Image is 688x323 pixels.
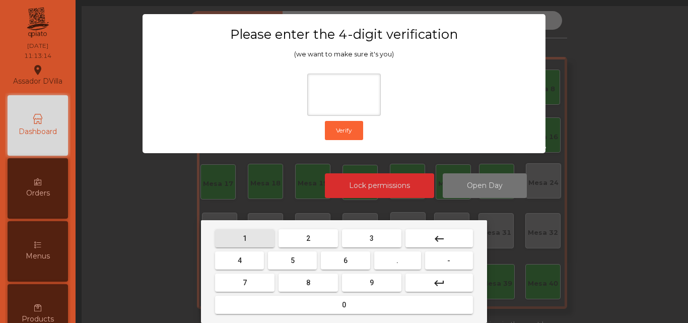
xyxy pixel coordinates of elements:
span: 8 [306,279,310,287]
span: 6 [343,256,348,265]
h3: Please enter the 4-digit verification [162,26,526,42]
mat-icon: keyboard_return [433,277,445,289]
mat-icon: keyboard_backspace [433,233,445,245]
span: 5 [291,256,295,265]
span: 1 [243,234,247,242]
span: 2 [306,234,310,242]
span: (we want to make sure it's you) [294,50,394,58]
span: 0 [342,301,346,309]
span: - [447,256,450,265]
span: 4 [238,256,242,265]
span: 3 [370,234,374,242]
span: 7 [243,279,247,287]
span: 9 [370,279,374,287]
button: Verify [325,121,363,140]
span: . [396,256,398,265]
